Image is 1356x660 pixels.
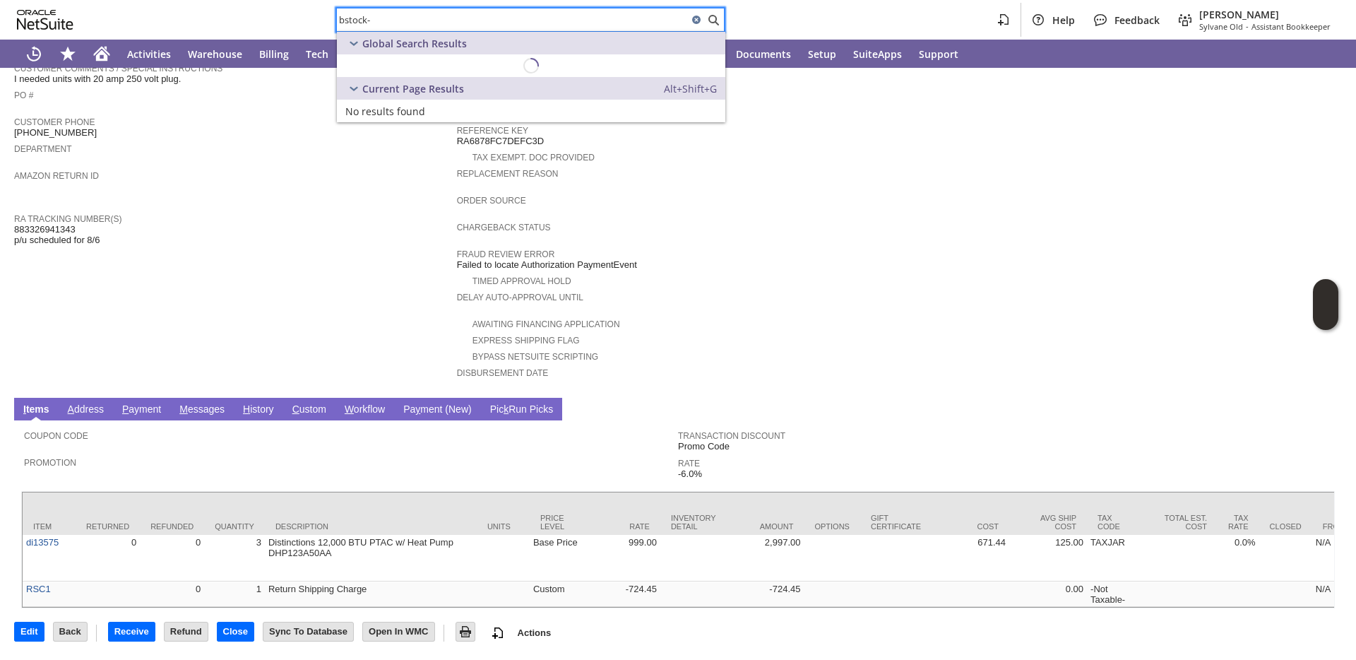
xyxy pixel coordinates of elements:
[263,623,353,641] input: Sync To Database
[204,582,265,607] td: 1
[1150,514,1207,531] div: Total Est. Cost
[59,45,76,62] svg: Shortcuts
[127,47,171,61] span: Activities
[119,40,179,68] a: Activities
[14,64,222,73] a: Customer Comments / Special Instructions
[14,144,72,154] a: Department
[289,403,330,417] a: Custom
[808,47,836,61] span: Setup
[68,403,74,415] span: A
[292,403,299,415] span: C
[23,403,26,415] span: I
[345,403,354,415] span: W
[1087,582,1140,607] td: -Not Taxable-
[671,514,716,531] div: Inventory Detail
[457,368,549,378] a: Disbursement Date
[176,403,228,417] a: Messages
[140,582,204,607] td: 0
[1052,13,1075,27] span: Help
[1009,582,1087,607] td: 0.00
[1246,21,1249,32] span: -
[337,11,688,28] input: Search
[86,522,129,531] div: Returned
[530,535,583,582] td: Base Price
[530,582,583,607] td: Custom
[14,117,95,127] a: Customer Phone
[457,196,526,206] a: Order Source
[14,127,97,139] span: [PHONE_NUMBER]
[345,105,425,118] span: No results found
[799,40,845,68] a: Setup
[932,535,1009,582] td: 671.44
[165,623,208,641] input: Refund
[265,535,477,582] td: Distinctions 12,000 BTU PTAC w/ Heat Pump DHP123A50AA
[678,469,702,480] span: -6.0%
[457,169,559,179] a: Replacement reason
[24,431,88,441] a: Coupon Code
[1228,514,1249,531] div: Tax Rate
[1218,535,1259,582] td: 0.0%
[593,522,650,531] div: Rate
[140,535,204,582] td: 0
[85,40,119,68] a: Home
[1114,13,1160,27] span: Feedback
[457,249,555,259] a: Fraud Review Error
[1098,514,1129,531] div: Tax Code
[15,623,44,641] input: Edit
[1270,522,1302,531] div: Closed
[215,522,254,531] div: Quantity
[400,403,475,417] a: Payment (New)
[17,10,73,30] svg: logo
[275,522,466,531] div: Description
[297,40,337,68] a: Tech
[119,403,165,417] a: Payment
[306,47,328,61] span: Tech
[1009,535,1087,582] td: 125.00
[512,627,557,638] a: Actions
[337,100,725,122] a: No results found
[457,259,637,271] span: Failed to locate Authorization PaymentEvent
[51,40,85,68] div: Shortcuts
[14,171,99,181] a: Amazon Return ID
[26,537,59,548] a: di13575
[504,403,509,415] span: k
[14,224,100,246] span: 883326941343 p/u scheduled for 8/6
[457,623,474,640] img: Print
[26,584,51,594] a: RSC1
[415,403,420,415] span: y
[1199,8,1331,21] span: [PERSON_NAME]
[259,47,289,61] span: Billing
[1313,279,1338,330] iframe: Click here to launch Oracle Guided Learning Help Panel
[457,293,583,302] a: Delay Auto-Approval Until
[472,319,620,329] a: Awaiting Financing Application
[487,403,557,417] a: PickRun Picks
[457,126,528,136] a: Reference Key
[54,623,87,641] input: Back
[341,403,388,417] a: Workflow
[1316,401,1333,418] a: Unrolled view on
[457,223,551,232] a: Chargeback Status
[1313,305,1338,331] span: Oracle Guided Learning Widget. To move around, please hold and drag
[204,535,265,582] td: 3
[583,582,660,607] td: -724.45
[489,625,506,642] img: add-record.svg
[251,40,297,68] a: Billing
[942,522,999,531] div: Cost
[472,336,580,346] a: Express Shipping Flag
[243,403,250,415] span: H
[871,514,921,531] div: Gift Certificate
[583,535,660,582] td: 999.00
[122,403,129,415] span: P
[664,82,717,95] span: Alt+Shift+G
[456,623,475,641] input: Print
[76,535,140,582] td: 0
[726,582,804,607] td: -724.45
[910,40,967,68] a: Support
[705,11,722,28] svg: Search
[363,623,434,641] input: Open In WMC
[239,403,278,417] a: History
[93,45,110,62] svg: Home
[14,214,121,224] a: RA Tracking Number(s)
[109,623,155,641] input: Receive
[814,522,850,531] div: Options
